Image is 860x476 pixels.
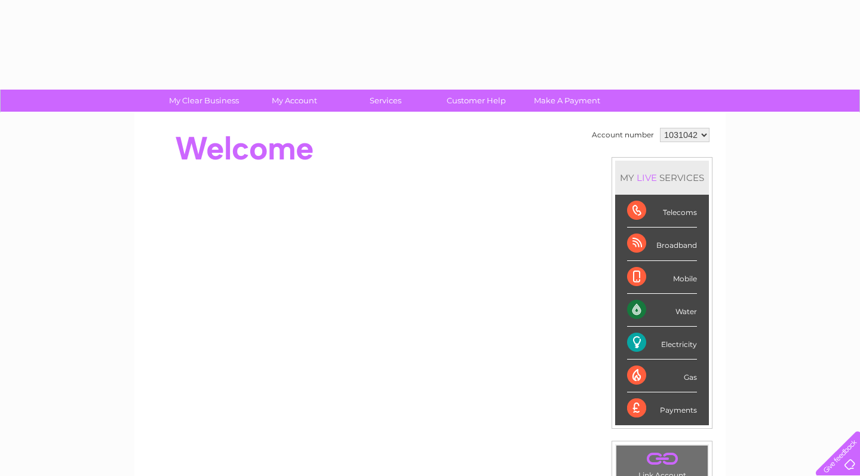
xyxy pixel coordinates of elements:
[634,172,659,183] div: LIVE
[245,90,344,112] a: My Account
[627,392,697,425] div: Payments
[619,449,705,469] a: .
[518,90,616,112] a: Make A Payment
[627,327,697,360] div: Electricity
[336,90,435,112] a: Services
[627,195,697,228] div: Telecoms
[427,90,526,112] a: Customer Help
[627,360,697,392] div: Gas
[627,228,697,260] div: Broadband
[589,125,657,145] td: Account number
[155,90,253,112] a: My Clear Business
[627,261,697,294] div: Mobile
[627,294,697,327] div: Water
[615,161,709,195] div: MY SERVICES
